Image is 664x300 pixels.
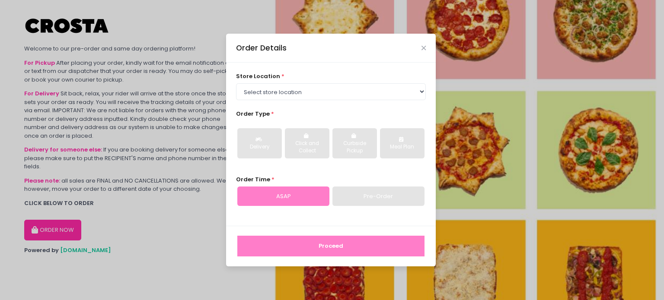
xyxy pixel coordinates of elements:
div: Meal Plan [386,143,418,151]
button: Curbside Pickup [332,128,377,158]
span: Order Time [236,175,270,183]
span: store location [236,72,280,80]
div: Order Details [236,42,287,54]
button: Click and Collect [285,128,329,158]
button: Meal Plan [380,128,425,158]
div: Curbside Pickup [338,140,371,155]
div: Click and Collect [291,140,323,155]
span: Order Type [236,110,270,118]
button: Proceed [237,236,425,256]
button: Delivery [237,128,282,158]
button: Close [421,46,426,50]
div: Delivery [243,143,276,151]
